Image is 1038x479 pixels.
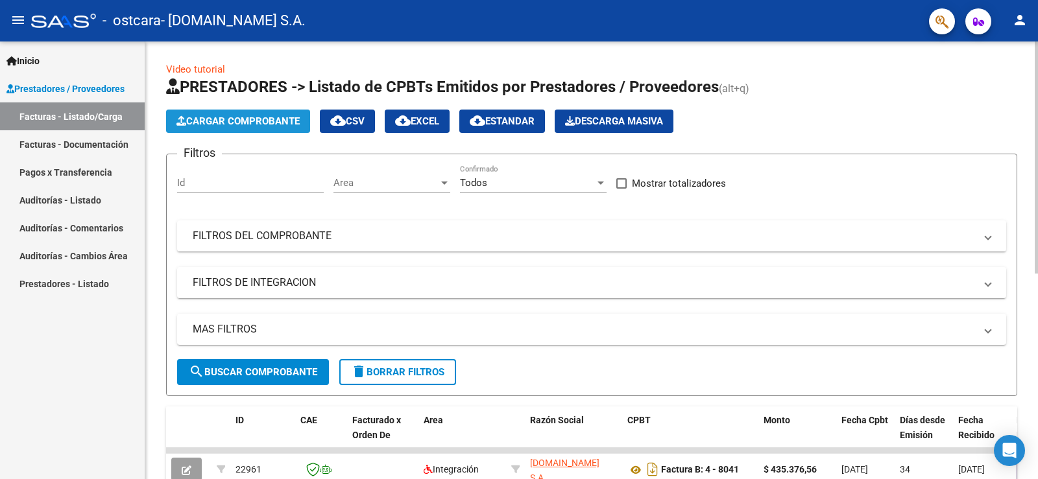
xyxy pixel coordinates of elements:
span: ID [235,415,244,425]
span: Facturado x Orden De [352,415,401,440]
div: Open Intercom Messenger [994,435,1025,466]
datatable-header-cell: Días desde Emisión [895,406,953,463]
button: Borrar Filtros [339,359,456,385]
span: Area [424,415,443,425]
span: Buscar Comprobante [189,366,317,378]
span: Monto [764,415,790,425]
span: 34 [900,464,910,474]
span: - [DOMAIN_NAME] S.A. [161,6,306,35]
span: Cargar Comprobante [176,115,300,127]
span: Borrar Filtros [351,366,444,378]
span: 22961 [235,464,261,474]
datatable-header-cell: Monto [758,406,836,463]
span: CAE [300,415,317,425]
strong: $ 435.376,56 [764,464,817,474]
mat-expansion-panel-header: FILTROS DE INTEGRACION [177,267,1006,298]
datatable-header-cell: CPBT [622,406,758,463]
span: Fecha Recibido [958,415,995,440]
datatable-header-cell: Razón Social [525,406,622,463]
button: Estandar [459,110,545,133]
span: CSV [330,115,365,127]
strong: Factura B: 4 - 8041 [661,465,739,475]
mat-panel-title: FILTROS DE INTEGRACION [193,275,975,290]
h3: Filtros [177,144,222,162]
span: Mostrar totalizadores [632,176,726,191]
mat-expansion-panel-header: MAS FILTROS [177,314,1006,345]
span: [DATE] [841,464,868,474]
span: Todos [460,177,487,189]
span: Integración [424,464,479,474]
datatable-header-cell: ID [230,406,295,463]
span: Fecha Cpbt [841,415,888,425]
datatable-header-cell: Fecha Recibido [953,406,1011,463]
span: Estandar [470,115,535,127]
a: Video tutorial [166,64,225,75]
mat-panel-title: FILTROS DEL COMPROBANTE [193,229,975,243]
span: Area [333,177,439,189]
datatable-header-cell: CAE [295,406,347,463]
datatable-header-cell: Area [418,406,506,463]
datatable-header-cell: Fecha Cpbt [836,406,895,463]
span: - ostcara [103,6,161,35]
mat-icon: search [189,364,204,379]
datatable-header-cell: Facturado x Orden De [347,406,418,463]
button: EXCEL [385,110,450,133]
app-download-masive: Descarga masiva de comprobantes (adjuntos) [555,110,673,133]
button: Buscar Comprobante [177,359,329,385]
mat-icon: cloud_download [395,113,411,128]
button: Descarga Masiva [555,110,673,133]
mat-icon: cloud_download [470,113,485,128]
span: Inicio [6,54,40,68]
button: Cargar Comprobante [166,110,310,133]
span: Prestadores / Proveedores [6,82,125,96]
mat-icon: menu [10,12,26,28]
button: CSV [320,110,375,133]
mat-icon: cloud_download [330,113,346,128]
mat-panel-title: MAS FILTROS [193,322,975,336]
span: PRESTADORES -> Listado de CPBTs Emitidos por Prestadores / Proveedores [166,78,719,96]
span: Días desde Emisión [900,415,945,440]
span: (alt+q) [719,82,749,95]
span: CPBT [627,415,651,425]
mat-icon: person [1012,12,1028,28]
mat-icon: delete [351,364,367,379]
span: [DATE] [958,464,985,474]
span: Razón Social [530,415,584,425]
mat-expansion-panel-header: FILTROS DEL COMPROBANTE [177,220,1006,251]
span: Descarga Masiva [565,115,663,127]
span: EXCEL [395,115,439,127]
